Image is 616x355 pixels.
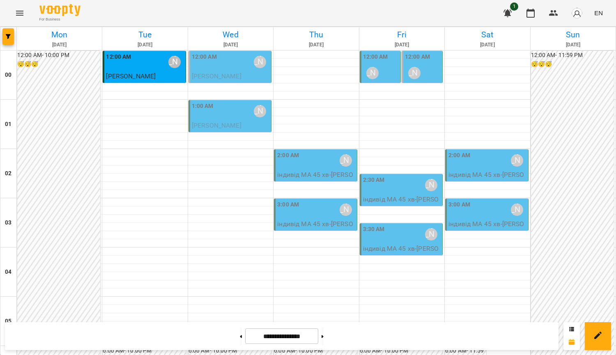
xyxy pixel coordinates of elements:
[363,225,385,234] label: 3:30 AM
[510,2,518,11] span: 1
[106,81,184,91] p: індивід шч англ 45 хв
[17,51,100,60] h6: 12:00 AM - 10:00 PM
[277,151,299,160] label: 2:00 AM
[363,195,441,214] p: індивід МА 45 хв - [PERSON_NAME]
[340,204,352,216] div: Курбанова Софія
[5,169,11,178] h6: 02
[18,41,101,49] h6: [DATE]
[408,67,421,79] div: Курбанова Софія
[594,9,603,17] span: EN
[361,41,443,49] h6: [DATE]
[275,28,357,41] h6: Thu
[448,170,526,189] p: індивід МА 45 хв - [PERSON_NAME]
[5,218,11,227] h6: 03
[39,4,80,16] img: Voopty Logo
[39,17,80,22] span: For Business
[363,82,399,121] p: індивід шч англ 45 хв - [PERSON_NAME]
[340,154,352,167] div: Курбанова Софія
[591,5,606,21] button: EN
[448,151,470,160] label: 2:00 AM
[189,41,272,49] h6: [DATE]
[277,200,299,209] label: 3:00 AM
[18,28,101,41] h6: Mon
[277,219,355,238] p: індивід МА 45 хв - [PERSON_NAME]
[168,56,181,68] div: Курбанова Софія
[511,204,523,216] div: Курбанова Софія
[361,28,443,41] h6: Fri
[277,170,355,189] p: індивід МА 45 хв - [PERSON_NAME]
[446,28,529,41] h6: Sat
[571,7,583,19] img: avatar_s.png
[106,53,131,62] label: 12:00 AM
[405,82,441,121] p: індивід шч англ 45 хв - [PERSON_NAME]
[366,67,379,79] div: Курбанова Софія
[363,176,385,185] label: 2:30 AM
[363,244,441,263] p: індивід МА 45 хв - [PERSON_NAME]
[405,53,430,62] label: 12:00 AM
[254,56,266,68] div: Курбанова Софія
[448,200,470,209] label: 3:00 AM
[425,228,437,240] div: Курбанова Софія
[532,41,614,49] h6: [DATE]
[5,268,11,277] h6: 04
[192,121,241,129] span: [PERSON_NAME]
[448,219,526,238] p: індивід МА 45 хв - [PERSON_NAME]
[192,72,241,80] span: [PERSON_NAME]
[275,41,357,49] h6: [DATE]
[446,41,529,49] h6: [DATE]
[5,317,11,326] h6: 05
[532,28,614,41] h6: Sun
[254,105,266,117] div: Курбанова Софія
[192,81,269,91] p: індивід шч англ 45 хв
[531,51,614,60] h6: 12:00 AM - 11:59 PM
[192,53,217,62] label: 12:00 AM
[10,3,30,23] button: Menu
[103,28,186,41] h6: Tue
[106,72,156,80] span: [PERSON_NAME]
[17,60,100,69] h6: 😴😴😴
[192,131,269,140] p: індивід шч англ 45 хв
[192,102,214,111] label: 1:00 AM
[5,120,11,129] h6: 01
[103,41,186,49] h6: [DATE]
[425,179,437,191] div: Курбанова Софія
[531,60,614,69] h6: 😴😴😴
[511,154,523,167] div: Курбанова Софія
[5,71,11,80] h6: 00
[363,53,388,62] label: 12:00 AM
[189,28,272,41] h6: Wed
